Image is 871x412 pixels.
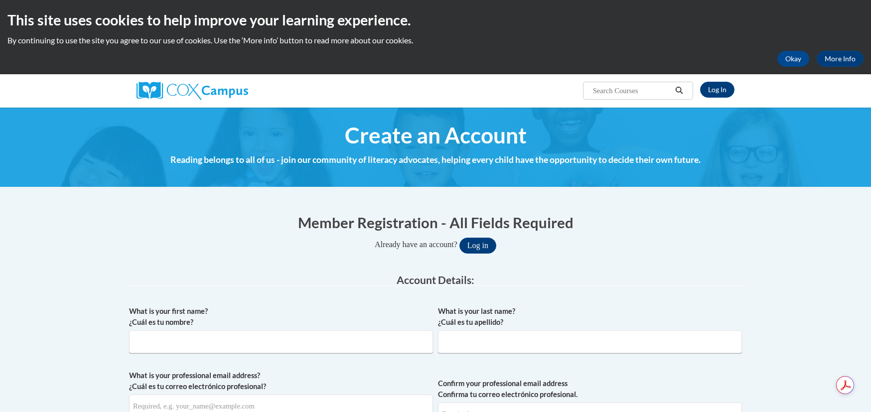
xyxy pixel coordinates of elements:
span: Create an Account [345,122,527,148]
h1: Member Registration - All Fields Required [129,212,742,233]
a: Log In [700,82,734,98]
a: More Info [817,51,864,67]
label: What is your first name? ¿Cuál es tu nombre? [129,306,433,328]
span: Already have an account? [375,240,457,249]
h4: Reading belongs to all of us - join our community of literacy advocates, helping every child have... [129,153,742,166]
input: Search Courses [592,85,672,97]
label: What is your last name? ¿Cuál es tu apellido? [438,306,742,328]
button: Search [672,85,687,97]
button: Okay [777,51,809,67]
label: Confirm your professional email address Confirma tu correo electrónico profesional. [438,378,742,400]
input: Metadata input [129,330,433,353]
img: Cox Campus [137,82,248,100]
input: Metadata input [438,330,742,353]
h2: This site uses cookies to help improve your learning experience. [7,10,864,30]
span: Account Details: [397,274,474,286]
p: By continuing to use the site you agree to our use of cookies. Use the ‘More info’ button to read... [7,35,864,46]
button: Log in [459,238,496,254]
label: What is your professional email address? ¿Cuál es tu correo electrónico profesional? [129,370,433,392]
